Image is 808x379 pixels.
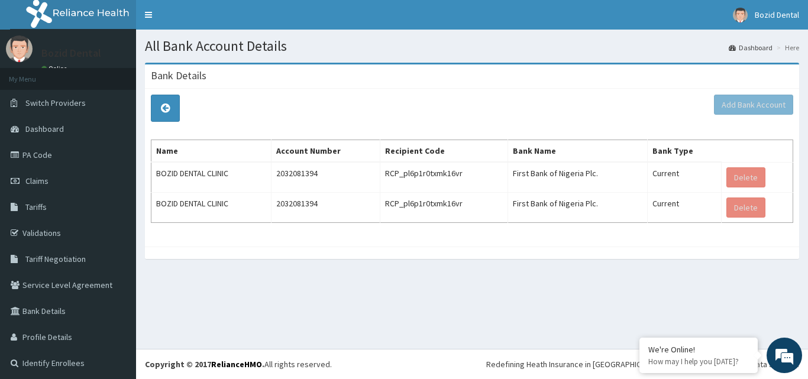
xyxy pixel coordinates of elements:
footer: All rights reserved. [136,349,808,379]
img: User Image [6,35,33,62]
td: BOZID DENTAL CLINIC [151,192,272,222]
li: Here [774,43,799,53]
td: 2032081394 [272,192,380,222]
td: RCP_pl6p1r0txmk16vr [380,162,508,192]
p: How may I help you today? [648,357,749,367]
h1: All Bank Account Details [145,38,799,54]
td: RCP_pl6p1r0txmk16vr [380,192,508,222]
h3: Bank Details [151,70,206,81]
th: Name [151,140,272,163]
td: First Bank of Nigeria Plc. [508,162,647,192]
td: First Bank of Nigeria Plc. [508,192,647,222]
span: Bozid Dental [755,9,799,20]
th: Bank Type [647,140,721,163]
img: d_794563401_company_1708531726252_794563401 [22,59,48,89]
span: Switch Providers [25,98,86,108]
img: User Image [733,8,748,22]
div: Minimize live chat window [194,6,222,34]
div: We're Online! [648,344,749,355]
th: Recipient Code [380,140,508,163]
button: Delete [726,197,765,218]
a: Online [41,64,70,73]
td: BOZID DENTAL CLINIC [151,162,272,192]
div: Chat with us now [62,66,199,82]
strong: Copyright © 2017 . [145,359,264,370]
td: Current [647,162,721,192]
th: Account Number [272,140,380,163]
a: Dashboard [729,43,773,53]
div: Redefining Heath Insurance in [GEOGRAPHIC_DATA] using Telemedicine and Data Science! [486,358,799,370]
span: Tariffs [25,202,47,212]
span: Dashboard [25,124,64,134]
button: Add Bank Account [714,95,793,115]
td: Current [647,192,721,222]
a: RelianceHMO [211,359,262,370]
p: Bozid Dental [41,48,101,59]
span: Tariff Negotiation [25,254,86,264]
td: 2032081394 [272,162,380,192]
textarea: Type your message and hit 'Enter' [6,253,225,294]
button: Delete [726,167,765,187]
span: We're online! [69,114,163,234]
th: Bank Name [508,140,647,163]
span: Claims [25,176,49,186]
